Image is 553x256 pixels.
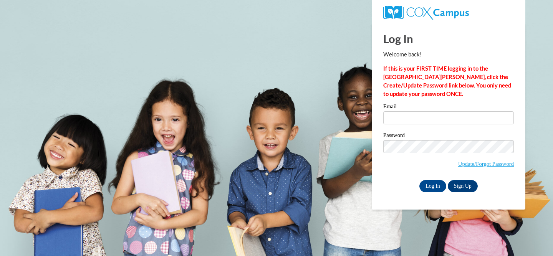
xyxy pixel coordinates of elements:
img: COX Campus [383,6,469,20]
a: Update/Forgot Password [458,161,514,167]
strong: If this is your FIRST TIME logging in to the [GEOGRAPHIC_DATA][PERSON_NAME], click the Create/Upd... [383,65,511,97]
a: COX Campus [383,9,469,15]
h1: Log In [383,31,514,46]
p: Welcome back! [383,50,514,59]
a: Sign Up [448,180,478,192]
label: Email [383,104,514,111]
input: Log In [419,180,446,192]
label: Password [383,132,514,140]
